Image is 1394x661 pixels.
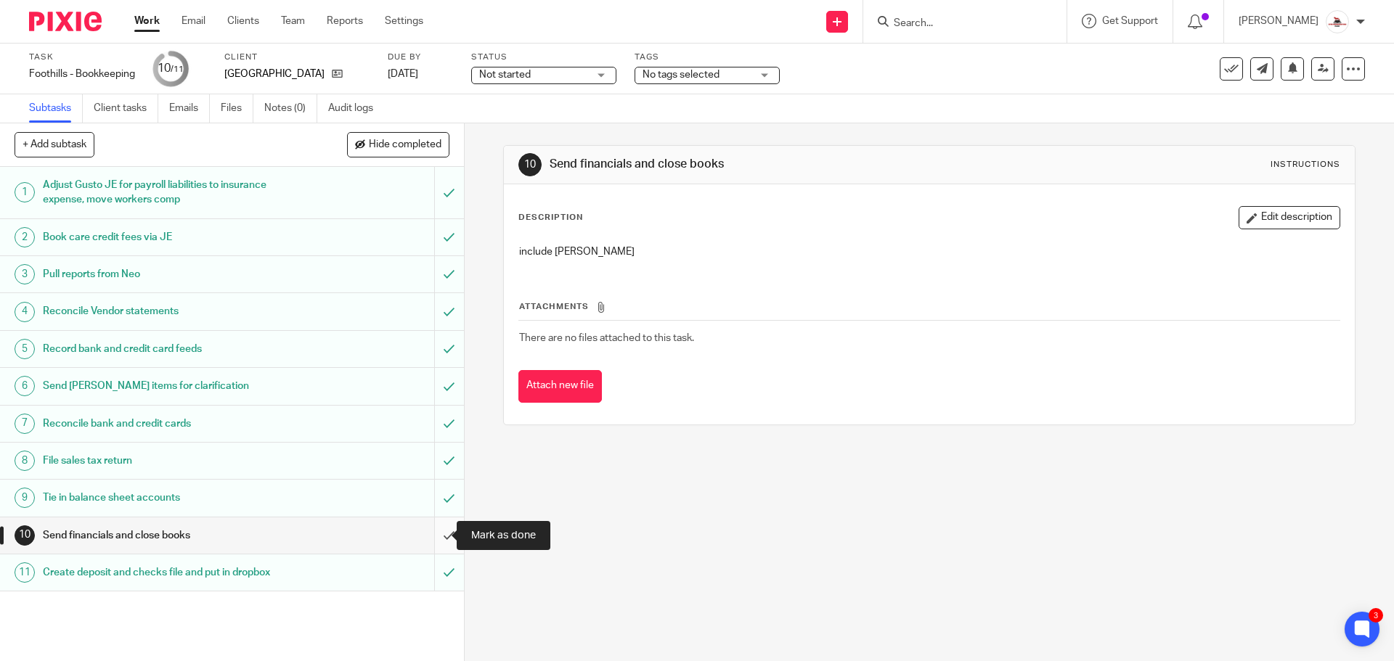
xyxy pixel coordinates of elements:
span: There are no files attached to this task. [519,333,694,343]
input: Search [892,17,1023,30]
div: 8 [15,451,35,471]
button: Edit description [1239,206,1340,229]
span: No tags selected [643,70,720,80]
a: Work [134,14,160,28]
h1: Send financials and close books [43,525,294,546]
div: 10 [15,525,35,546]
div: 9 [15,488,35,508]
div: 4 [15,302,35,322]
h1: Create deposit and checks file and put in dropbox [43,562,294,583]
div: 1 [15,182,35,202]
div: 3 [1369,608,1383,623]
h1: Reconcile bank and credit cards [43,413,294,435]
button: Attach new file [518,370,602,403]
span: Not started [479,70,531,80]
div: 6 [15,376,35,396]
div: 5 [15,339,35,359]
span: Hide completed [369,139,441,151]
a: Reports [327,14,363,28]
div: 7 [15,414,35,434]
a: Team [281,14,305,28]
h1: Adjust Gusto JE for payroll liabilities to insurance expense, move workers comp [43,174,294,211]
a: Email [182,14,205,28]
h1: Send [PERSON_NAME] items for clarification [43,375,294,397]
h1: File sales tax return [43,450,294,472]
a: Settings [385,14,423,28]
small: /11 [171,65,184,73]
a: Emails [169,94,210,123]
a: Client tasks [94,94,158,123]
label: Client [224,52,370,63]
p: include [PERSON_NAME] [519,245,1339,259]
h1: Record bank and credit card feeds [43,338,294,360]
button: + Add subtask [15,132,94,157]
p: Description [518,212,583,223]
p: [GEOGRAPHIC_DATA] [224,67,325,81]
label: Task [29,52,135,63]
p: [PERSON_NAME] [1239,14,1318,28]
div: 3 [15,264,35,284]
div: 10 [158,60,184,77]
label: Tags [635,52,780,63]
button: Hide completed [347,132,449,157]
a: Notes (0) [264,94,317,123]
h1: Reconcile Vendor statements [43,300,294,322]
div: 11 [15,562,35,583]
h1: Book care credit fees via JE [43,226,294,248]
a: Clients [227,14,259,28]
div: Instructions [1271,159,1340,171]
a: Files [221,94,253,123]
span: Attachments [519,303,589,311]
div: 10 [518,153,542,176]
span: Get Support [1102,16,1158,26]
h1: Send financials and close books [550,157,961,172]
label: Due by [388,52,453,63]
label: Status [471,52,616,63]
img: Pixie [29,12,102,31]
span: [DATE] [388,69,418,79]
div: Foothills - Bookkeeping [29,67,135,81]
h1: Tie in balance sheet accounts [43,487,294,509]
h1: Pull reports from Neo [43,263,294,285]
a: Audit logs [328,94,384,123]
div: 2 [15,227,35,247]
a: Subtasks [29,94,83,123]
img: EtsyProfilePhoto.jpg [1326,10,1349,33]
